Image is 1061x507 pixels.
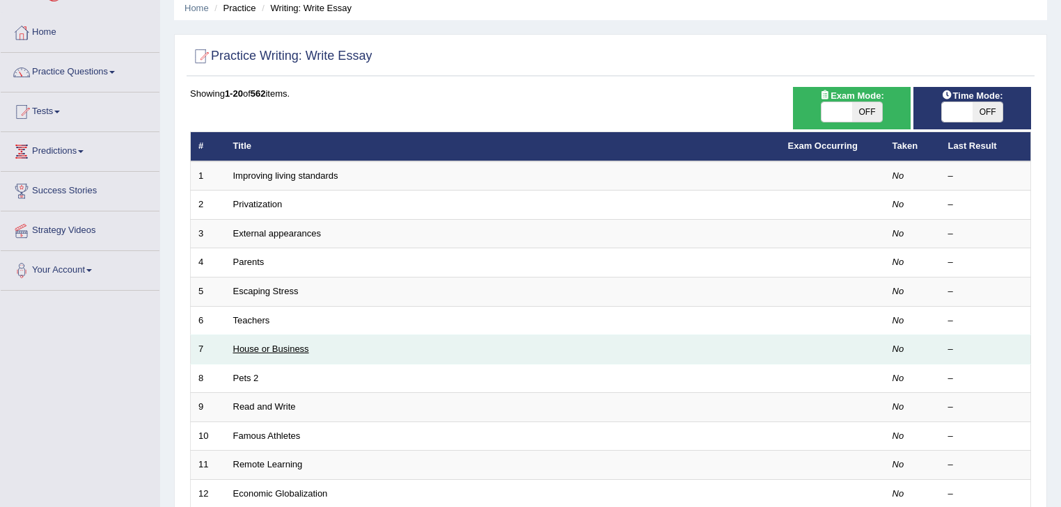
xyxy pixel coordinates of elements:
[1,172,159,207] a: Success Stories
[948,488,1023,501] div: –
[893,170,904,181] em: No
[191,306,226,335] td: 6
[191,277,226,307] td: 5
[233,170,338,181] a: Improving living standards
[948,227,1023,241] div: –
[973,102,1003,122] span: OFF
[191,421,226,451] td: 10
[948,343,1023,356] div: –
[893,488,904,499] em: No
[190,46,372,67] h2: Practice Writing: Write Essay
[893,430,904,441] em: No
[258,1,352,15] li: Writing: Write Essay
[191,248,226,277] td: 4
[233,228,321,239] a: External appearances
[233,344,309,354] a: House or Business
[233,286,299,296] a: Escaping Stress
[233,430,301,441] a: Famous Athletes
[1,92,159,127] a: Tests
[1,211,159,246] a: Strategy Videos
[948,285,1023,298] div: –
[191,335,226,364] td: 7
[251,88,266,99] b: 562
[936,88,1009,103] span: Time Mode:
[948,401,1023,414] div: –
[191,451,226,480] td: 11
[190,87,1031,100] div: Showing of items.
[893,344,904,354] em: No
[948,372,1023,385] div: –
[233,257,265,267] a: Parents
[191,393,226,422] td: 9
[893,257,904,267] em: No
[191,161,226,191] td: 1
[233,459,303,469] a: Remote Learning
[948,170,1023,183] div: –
[814,88,889,103] span: Exam Mode:
[226,132,780,161] th: Title
[191,191,226,220] td: 2
[893,373,904,383] em: No
[1,132,159,167] a: Predictions
[211,1,256,15] li: Practice
[893,286,904,296] em: No
[893,315,904,325] em: No
[948,256,1023,269] div: –
[885,132,941,161] th: Taken
[225,88,243,99] b: 1-20
[233,401,296,412] a: Read and Write
[941,132,1031,161] th: Last Result
[948,430,1023,443] div: –
[1,53,159,88] a: Practice Questions
[948,458,1023,472] div: –
[893,459,904,469] em: No
[893,199,904,209] em: No
[893,228,904,239] em: No
[191,364,226,393] td: 8
[233,488,328,499] a: Economic Globalization
[1,251,159,286] a: Your Account
[893,401,904,412] em: No
[233,315,270,325] a: Teachers
[191,132,226,161] th: #
[191,219,226,248] td: 3
[233,199,283,209] a: Privatization
[793,87,911,129] div: Show exams occurring in exams
[184,3,209,13] a: Home
[1,13,159,48] a: Home
[852,102,883,122] span: OFF
[948,314,1023,328] div: –
[948,198,1023,211] div: –
[788,140,858,151] a: Exam Occurring
[233,373,259,383] a: Pets 2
